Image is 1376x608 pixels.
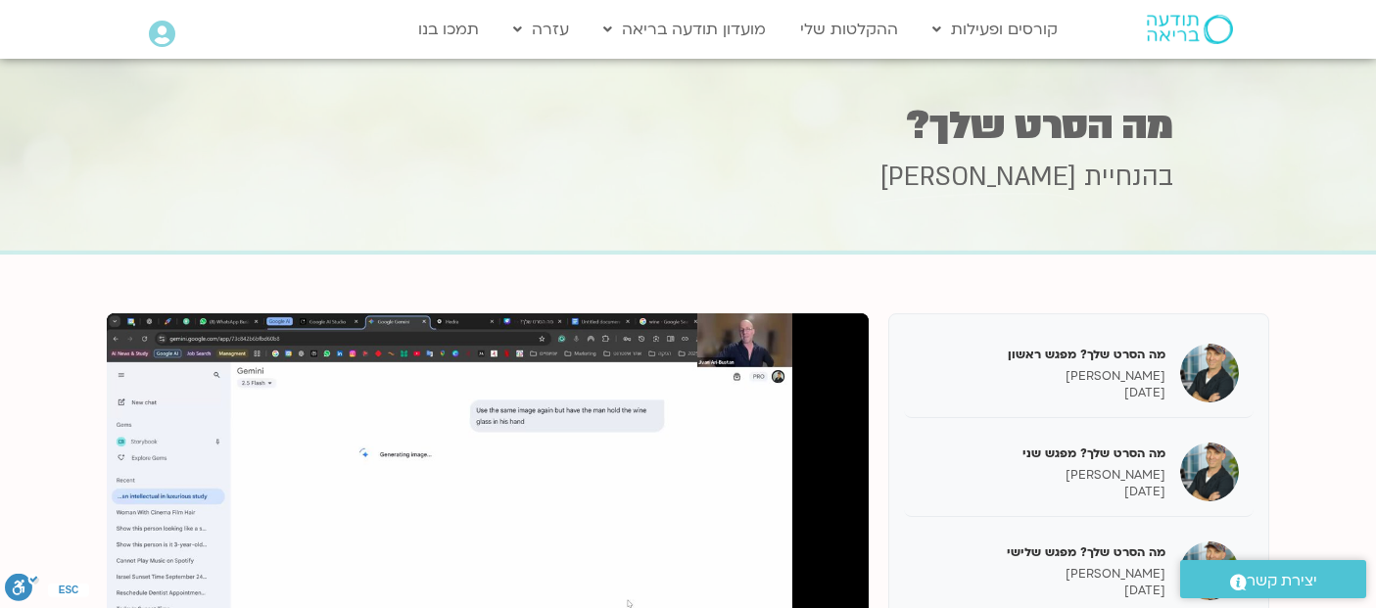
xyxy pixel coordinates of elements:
[1180,344,1239,402] img: מה הסרט שלך? מפגש ראשון
[919,385,1165,401] p: [DATE]
[919,368,1165,385] p: [PERSON_NAME]
[790,11,908,48] a: ההקלטות שלי
[919,346,1165,363] h5: מה הסרט שלך? מפגש ראשון
[919,444,1165,462] h5: מה הסרט שלך? מפגש שני
[408,11,489,48] a: תמכו בנו
[1180,541,1239,600] img: מה הסרט שלך? מפגש שלישי
[923,11,1068,48] a: קורסים ופעילות
[1147,15,1233,44] img: תודעה בריאה
[919,484,1165,500] p: [DATE]
[919,583,1165,599] p: [DATE]
[1180,443,1239,501] img: מה הסרט שלך? מפגש שני
[1247,568,1317,594] span: יצירת קשר
[919,566,1165,583] p: [PERSON_NAME]
[919,543,1165,561] h5: מה הסרט שלך? מפגש שלישי
[593,11,776,48] a: מועדון תודעה בריאה
[919,467,1165,484] p: [PERSON_NAME]
[1084,160,1173,195] span: בהנחיית
[1180,560,1366,598] a: יצירת קשר
[204,107,1173,145] h1: מה הסרט שלך?
[503,11,579,48] a: עזרה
